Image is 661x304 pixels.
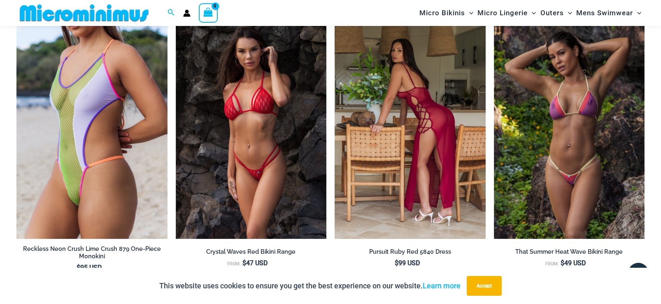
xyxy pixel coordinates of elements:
img: Crystal Waves 305 Tri Top 4149 Thong 02 [176,13,327,239]
a: That Summer Heat Wave Bikini Range [494,248,645,259]
a: Micro LingerieMenu ToggleMenu Toggle [475,2,538,23]
a: OutersMenu ToggleMenu Toggle [538,2,574,23]
bdi: 47 USD [242,259,268,267]
span: Micro Lingerie [477,2,528,23]
span: From: [545,261,559,267]
h2: Pursuit Ruby Red 5840 Dress [335,248,486,256]
a: Learn more [423,281,461,290]
span: $ [77,264,80,271]
span: $ [395,259,398,267]
a: Pursuit Ruby Red 5840 Dress [335,248,486,259]
nav: Site Navigation [416,1,645,25]
h2: That Summer Heat Wave Bikini Range [494,248,645,256]
bdi: 49 USD [561,259,586,267]
img: Pursuit Ruby Red 5840 Dress 03 [335,13,486,239]
button: Accept [467,276,502,296]
a: Crystal Waves 305 Tri Top 4149 Thong 02Crystal Waves 305 Tri Top 4149 Thong 01Crystal Waves 305 T... [176,13,327,239]
a: Account icon link [183,9,191,17]
span: $ [242,259,246,267]
span: Menu Toggle [465,2,473,23]
span: Menu Toggle [564,2,572,23]
a: Crystal Waves Red Bikini Range [176,248,327,259]
span: Menu Toggle [528,2,536,23]
a: That Summer Heat Wave 3063 Tri Top 4303 Micro Bottom 01That Summer Heat Wave 3063 Tri Top 4303 Mi... [494,13,645,239]
bdi: 95 USD [77,264,102,271]
a: Mens SwimwearMenu ToggleMenu Toggle [574,2,643,23]
span: Menu Toggle [633,2,641,23]
img: MM SHOP LOGO FLAT [16,4,152,22]
img: That Summer Heat Wave 3063 Tri Top 4303 Micro Bottom 01 [494,13,645,239]
h2: Reckless Neon Crush Lime Crush 879 One-Piece Monokini [16,245,168,260]
span: Outers [540,2,564,23]
a: Pursuit Ruby Red 5840 Dress 02Pursuit Ruby Red 5840 Dress 03Pursuit Ruby Red 5840 Dress 03 [335,13,486,239]
bdi: 99 USD [395,259,420,267]
a: Reckless Neon Crush Lime Crush 879 One Piece 09Reckless Neon Crush Lime Crush 879 One Piece 10Rec... [16,13,168,239]
a: Micro BikinisMenu ToggleMenu Toggle [417,2,475,23]
a: View Shopping Cart, empty [199,3,218,22]
h2: Crystal Waves Red Bikini Range [176,248,327,256]
p: This website uses cookies to ensure you get the best experience on our website. [159,280,461,292]
span: Mens Swimwear [576,2,633,23]
a: Search icon link [168,8,175,18]
img: Reckless Neon Crush Lime Crush 879 One Piece 09 [16,13,168,239]
span: Micro Bikinis [419,2,465,23]
span: $ [561,259,564,267]
span: From: [227,261,240,267]
a: Reckless Neon Crush Lime Crush 879 One-Piece Monokini [16,245,168,264]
